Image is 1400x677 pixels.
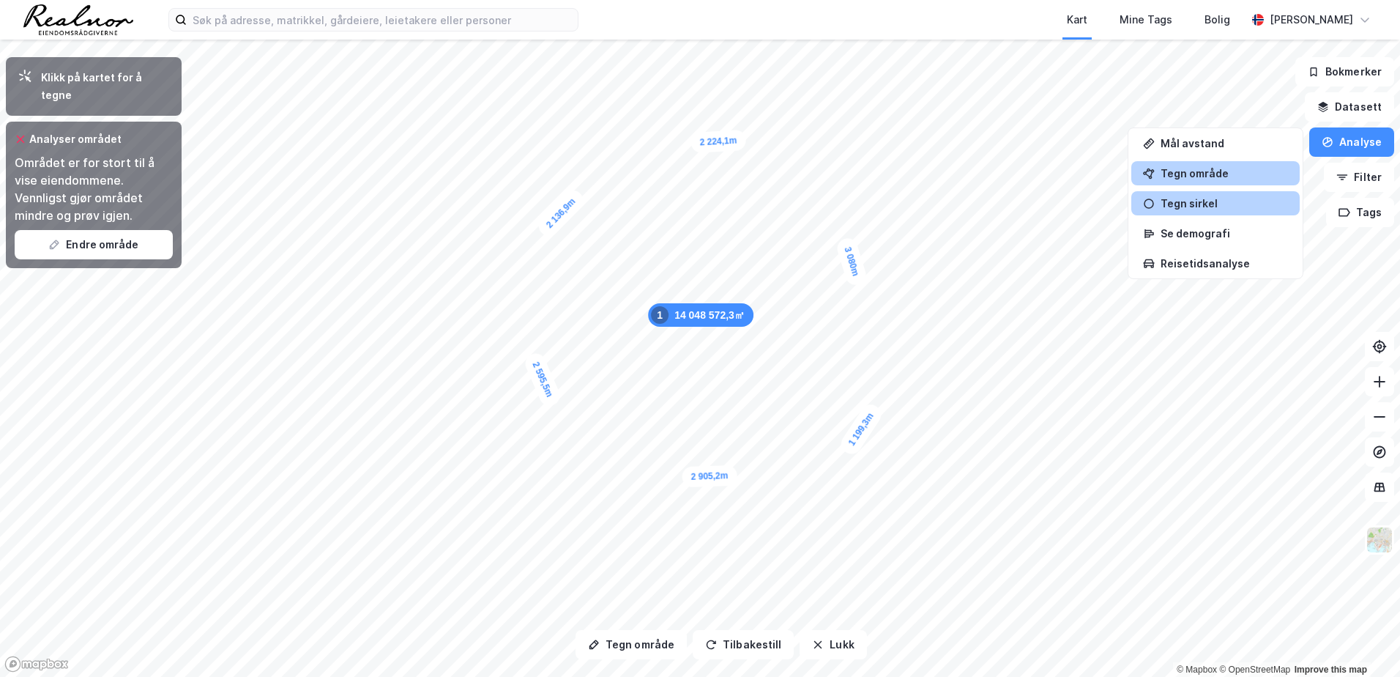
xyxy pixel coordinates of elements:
div: Tegn sirkel [1161,197,1288,210]
div: Map marker [838,401,885,458]
div: Map marker [690,130,746,153]
div: Kontrollprogram for chat [1327,607,1400,677]
div: Map marker [682,465,737,488]
div: Mål avstand [1161,137,1288,149]
button: Bokmerker [1295,57,1394,86]
div: Mine Tags [1120,11,1172,29]
button: Datasett [1305,92,1394,122]
div: Klikk på kartet for å tegne [41,69,170,104]
button: Filter [1324,163,1394,192]
a: OpenStreetMap [1219,665,1290,675]
img: realnor-logo.934646d98de889bb5806.png [23,4,133,35]
div: Map marker [522,350,563,409]
div: Se demografi [1161,227,1288,240]
a: Improve this map [1295,665,1367,675]
div: Området er for stort til å vise eiendommene. Vennligst gjør området mindre og prøv igjen. [15,154,173,224]
button: Tilbakestill [693,630,794,659]
div: Map marker [835,236,868,287]
div: Map marker [648,303,753,327]
a: Mapbox [1177,665,1217,675]
div: Map marker [535,186,587,240]
div: [PERSON_NAME] [1270,11,1353,29]
div: Reisetidsanalyse [1161,257,1288,270]
input: Søk på adresse, matrikkel, gårdeiere, leietakere eller personer [187,9,578,31]
button: Tags [1326,198,1394,227]
div: Analyser området [29,130,122,148]
img: Z [1366,526,1393,554]
div: Bolig [1204,11,1230,29]
div: 1 [651,306,669,324]
button: Endre område [15,230,173,259]
iframe: Chat Widget [1327,607,1400,677]
button: Lukk [800,630,866,659]
a: Mapbox homepage [4,656,69,673]
div: Tegn område [1161,167,1288,180]
button: Analyse [1309,127,1394,157]
button: Tegn område [576,630,687,659]
div: Kart [1067,11,1087,29]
